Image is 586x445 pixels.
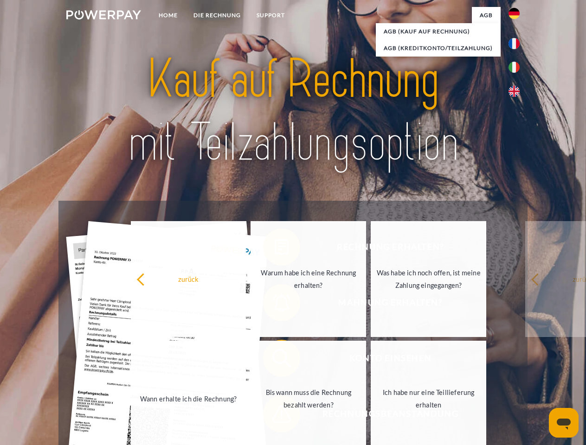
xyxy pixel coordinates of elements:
[136,273,241,285] div: zurück
[256,267,361,292] div: Warum habe ich eine Rechnung erhalten?
[376,23,501,40] a: AGB (Kauf auf Rechnung)
[509,86,520,97] img: en
[186,7,249,24] a: DIE RECHNUNG
[549,408,579,438] iframe: Schaltfläche zum Öffnen des Messaging-Fensters
[376,40,501,57] a: AGB (Kreditkonto/Teilzahlung)
[89,44,497,178] img: title-powerpay_de.svg
[66,10,141,19] img: logo-powerpay-white.svg
[249,7,293,24] a: SUPPORT
[371,221,486,337] a: Was habe ich noch offen, ist meine Zahlung eingegangen?
[376,267,481,292] div: Was habe ich noch offen, ist meine Zahlung eingegangen?
[376,386,481,411] div: Ich habe nur eine Teillieferung erhalten
[256,386,361,411] div: Bis wann muss die Rechnung bezahlt werden?
[509,38,520,49] img: fr
[509,62,520,73] img: it
[151,7,186,24] a: Home
[136,392,241,405] div: Wann erhalte ich die Rechnung?
[509,8,520,19] img: de
[472,7,501,24] a: agb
